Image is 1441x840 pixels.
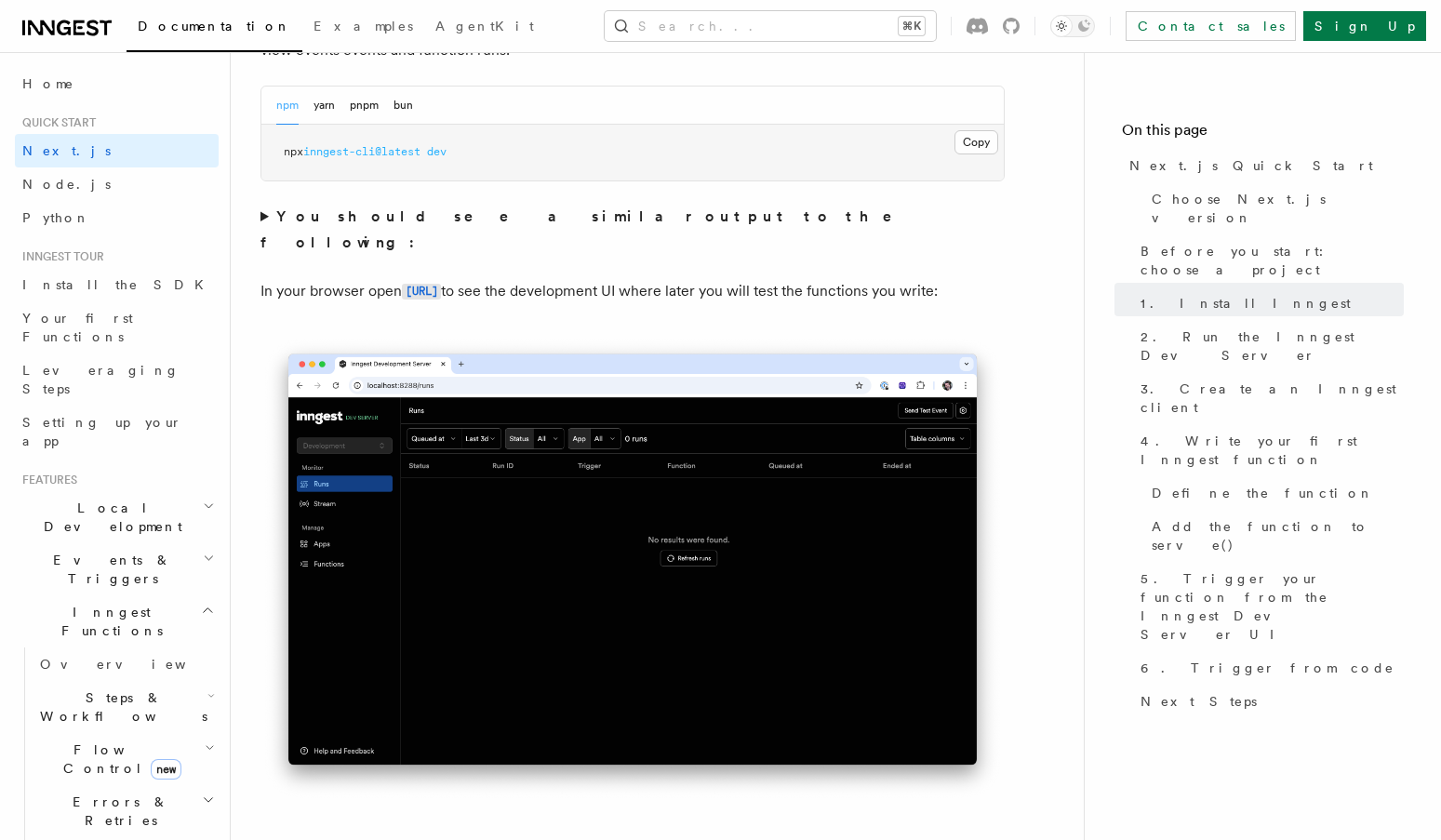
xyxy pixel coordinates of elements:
span: Node.js [22,177,111,192]
a: 3. Create an Inngest client [1133,372,1404,424]
span: Flow Control [33,740,205,778]
img: Inngest Dev Server's 'Runs' tab with no data [260,335,1005,803]
button: yarn [314,87,335,125]
span: AgentKit [435,19,534,33]
a: Add the function to serve() [1144,510,1404,562]
button: npm [276,87,299,125]
button: Errors & Retries [33,785,219,837]
a: Choose Next.js version [1144,182,1404,234]
span: Steps & Workflows [33,688,207,726]
span: 1. Install Inngest [1141,294,1351,313]
h4: On this page [1122,119,1404,149]
a: Examples [302,6,424,50]
summary: You should see a similar output to the following: [260,204,1005,256]
span: Setting up your app [22,415,182,448]
a: 4. Write your first Inngest function [1133,424,1404,476]
span: Before you start: choose a project [1141,242,1404,279]
a: Next Steps [1133,685,1404,718]
a: Python [15,201,219,234]
span: dev [427,145,447,158]
a: 5. Trigger your function from the Inngest Dev Server UI [1133,562,1404,651]
span: Next.js Quick Start [1129,156,1373,175]
a: Documentation [127,6,302,52]
button: Events & Triggers [15,543,219,595]
kbd: ⌘K [899,17,925,35]
span: npx [284,145,303,158]
span: Overview [40,657,232,672]
a: Your first Functions [15,301,219,353]
span: new [151,759,181,780]
span: Your first Functions [22,311,133,344]
button: Steps & Workflows [33,681,219,733]
code: [URL] [402,284,441,300]
a: Contact sales [1126,11,1296,41]
span: Home [22,74,74,93]
span: Define the function [1152,484,1374,502]
button: Inngest Functions [15,595,219,647]
a: Next.js Quick Start [1122,149,1404,182]
span: Next Steps [1141,692,1257,711]
a: 2. Run the Inngest Dev Server [1133,320,1404,372]
span: Errors & Retries [33,793,202,830]
button: Toggle dark mode [1050,15,1095,37]
a: [URL] [402,282,441,300]
a: 1. Install Inngest [1133,287,1404,320]
a: Define the function [1144,476,1404,510]
span: Leveraging Steps [22,363,180,396]
button: bun [394,87,413,125]
span: Features [15,473,77,487]
span: Install the SDK [22,277,215,292]
span: 3. Create an Inngest client [1141,380,1404,417]
a: AgentKit [424,6,545,50]
span: Add the function to serve() [1152,517,1404,554]
span: 6. Trigger from code [1141,659,1394,677]
button: Search...⌘K [605,11,936,41]
span: inngest-cli@latest [303,145,420,158]
a: Leveraging Steps [15,353,219,406]
span: 5. Trigger your function from the Inngest Dev Server UI [1141,569,1404,644]
button: pnpm [350,87,379,125]
a: Node.js [15,167,219,201]
span: Events & Triggers [15,551,203,588]
button: Local Development [15,491,219,543]
a: Before you start: choose a project [1133,234,1404,287]
span: 2. Run the Inngest Dev Server [1141,327,1404,365]
button: Flow Controlnew [33,733,219,785]
a: Overview [33,647,219,681]
a: Sign Up [1303,11,1426,41]
p: In your browser open to see the development UI where later you will test the functions you write: [260,278,1005,305]
span: Next.js [22,143,111,158]
strong: You should see a similar output to the following: [260,207,918,251]
span: Documentation [138,19,291,33]
span: Examples [314,19,413,33]
span: Local Development [15,499,203,536]
a: Install the SDK [15,268,219,301]
span: Choose Next.js version [1152,190,1404,227]
span: 4. Write your first Inngest function [1141,432,1404,469]
a: 6. Trigger from code [1133,651,1404,685]
a: Home [15,67,219,100]
button: Copy [954,130,998,154]
span: Inngest tour [15,249,104,264]
a: Next.js [15,134,219,167]
span: Inngest Functions [15,603,201,640]
span: Quick start [15,115,96,130]
a: Setting up your app [15,406,219,458]
span: Python [22,210,90,225]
